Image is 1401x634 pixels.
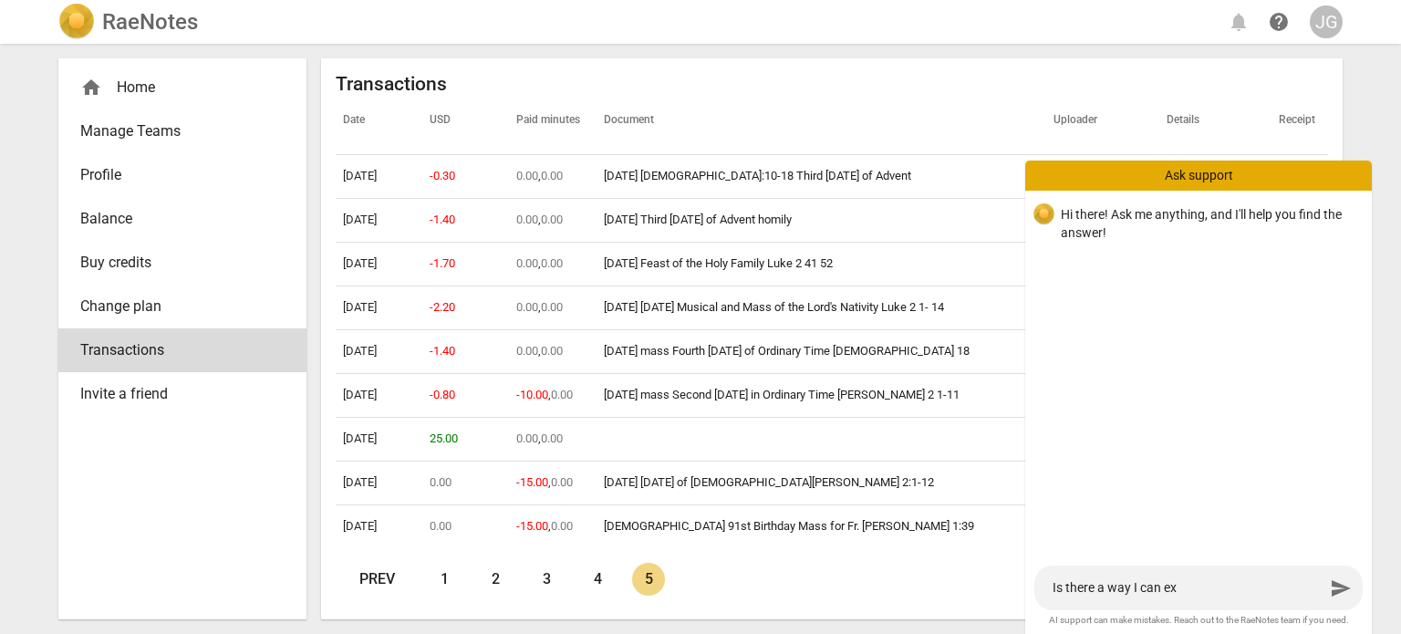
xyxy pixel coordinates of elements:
[58,241,306,285] a: Buy credits
[336,199,422,243] td: [DATE]
[604,300,944,314] a: [DATE] [DATE] Musical and Mass of the Lord's Nativity Luke 2 1- 14
[58,4,95,40] img: Logo
[1025,161,1372,190] div: Ask support
[336,418,422,462] td: [DATE]
[551,519,573,533] span: 0.00
[541,431,563,445] span: 0.00
[604,213,792,226] a: [DATE] Third [DATE] of Advent homily
[430,300,455,314] span: -2.20
[58,4,198,40] a: LogoRaeNotes
[102,9,198,35] h2: RaeNotes
[80,164,270,186] span: Profile
[1324,572,1357,605] button: Send
[336,505,422,549] td: [DATE]
[604,256,833,270] a: [DATE] Feast of the Holy Family Luke 2 41 52
[80,77,102,99] span: home
[336,330,422,374] td: [DATE]
[1053,579,1324,597] textarea: Is there a way I can ex
[80,339,270,361] span: Transactions
[1046,155,1159,199] td: [PERSON_NAME]
[541,169,563,182] span: 0.00
[1033,203,1054,225] img: 07265d9b138777cce26606498f17c26b.svg
[1268,11,1290,33] span: help
[336,286,422,330] td: [DATE]
[80,383,270,405] span: Invite a friend
[80,120,270,142] span: Manage Teams
[430,213,455,226] span: -1.40
[509,374,596,418] td: ,
[516,213,538,226] span: 0.00
[541,256,563,270] span: 0.00
[430,388,455,401] span: -0.80
[80,77,270,99] div: Home
[336,96,422,147] th: Date
[58,328,306,372] a: Transactions
[1330,577,1352,599] span: send
[336,462,422,505] td: [DATE]
[509,505,596,549] td: ,
[58,109,306,153] a: Manage Teams
[516,519,548,533] span: -15.00
[345,563,410,596] a: prev
[604,475,934,489] a: [DATE] [DATE] of [DEMOGRAPHIC_DATA][PERSON_NAME] 2:1-12
[509,330,596,374] td: ,
[509,418,596,462] td: ,
[58,153,306,197] a: Profile
[430,431,458,445] span: 25.00
[80,252,270,274] span: Buy credits
[430,256,455,270] span: -1.70
[530,563,563,596] a: Page 3
[58,285,306,328] a: Change plan
[541,213,563,226] span: 0.00
[58,197,306,241] a: Balance
[551,388,573,401] span: 0.00
[516,344,538,358] span: 0.00
[430,344,455,358] span: -1.40
[1159,155,1271,199] td: transcription
[516,300,538,314] span: 0.00
[604,388,960,401] a: [DATE] mass Second [DATE] in Ordinary Time [PERSON_NAME] 2 1-11
[581,563,614,596] a: Page 4
[80,296,270,317] span: Change plan
[516,256,538,270] span: 0.00
[336,73,1328,96] h2: Transactions
[516,475,548,489] span: -15.00
[516,388,548,401] span: -10.00
[597,96,1047,147] th: Document
[336,374,422,418] td: [DATE]
[1271,96,1328,147] th: Receipt
[422,96,509,147] th: USD
[516,431,538,445] span: 0.00
[1159,96,1271,147] th: Details
[1310,5,1343,38] button: JG
[604,169,911,182] a: [DATE] [DEMOGRAPHIC_DATA]:10-18 Third [DATE] of Advent
[541,300,563,314] span: 0.00
[58,372,306,416] a: Invite a friend
[1061,205,1357,243] p: Hi there! Ask me anything, and I'll help you find the answer!
[430,169,455,182] span: -0.30
[509,96,596,147] th: Paid minutes
[336,155,422,199] td: [DATE]
[80,208,270,230] span: Balance
[479,563,512,596] a: Page 2
[1262,5,1295,38] a: Help
[509,199,596,243] td: ,
[632,563,665,596] a: Page 5 is your current page
[58,66,306,109] div: Home
[428,563,461,596] a: Page 1
[604,344,970,358] a: [DATE] mass Fourth [DATE] of Ordinary Time [DEMOGRAPHIC_DATA] 18
[516,169,538,182] span: 0.00
[1046,96,1159,147] th: Uploader
[430,519,451,533] span: 0.00
[430,475,451,489] span: 0.00
[604,519,974,533] a: [DEMOGRAPHIC_DATA] 91st Birthday Mass for Fr. [PERSON_NAME] 1:39
[1040,614,1357,627] span: AI support can make mistakes. Reach out to the RaeNotes team if you need.
[336,243,422,286] td: [DATE]
[509,155,596,199] td: ,
[509,286,596,330] td: ,
[509,243,596,286] td: ,
[551,475,573,489] span: 0.00
[541,344,563,358] span: 0.00
[509,462,596,505] td: ,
